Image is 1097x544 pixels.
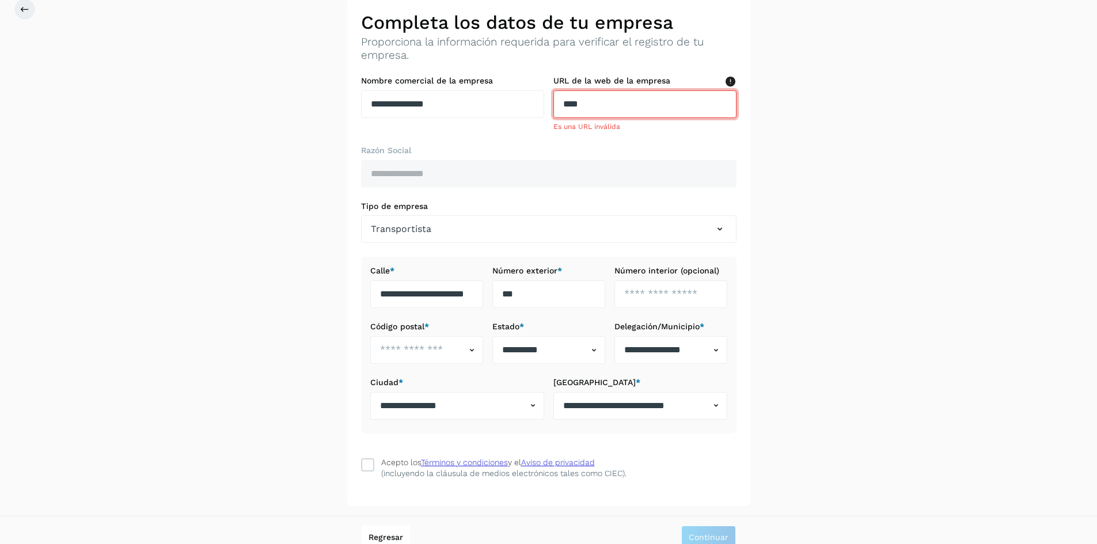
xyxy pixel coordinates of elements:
label: URL de la web de la empresa [553,76,737,86]
h2: Completa los datos de tu empresa [361,12,737,33]
p: Proporciona la información requerida para verificar el registro de tu empresa. [361,36,737,62]
label: Delegación/Municipio [614,322,727,332]
label: Nombre comercial de la empresa [361,76,544,86]
p: (incluyendo la cláusula de medios electrónicos tales como CIEC). [381,469,627,478]
label: Calle [370,266,483,276]
span: Transportista [371,222,431,236]
a: Términos y condiciones [421,458,508,467]
label: Estado [492,322,605,332]
span: Continuar [689,533,728,541]
a: Aviso de privacidad [521,458,595,467]
label: Razón Social [361,146,737,155]
label: Número interior (opcional) [614,266,727,276]
label: Código postal [370,322,483,332]
label: [GEOGRAPHIC_DATA] [553,378,727,387]
label: Tipo de empresa [361,201,737,211]
label: Ciudad [370,378,544,387]
div: Acepto los y el [381,456,595,469]
span: Regresar [369,533,403,541]
span: Es una URL inválida [553,123,620,131]
label: Número exterior [492,266,605,276]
